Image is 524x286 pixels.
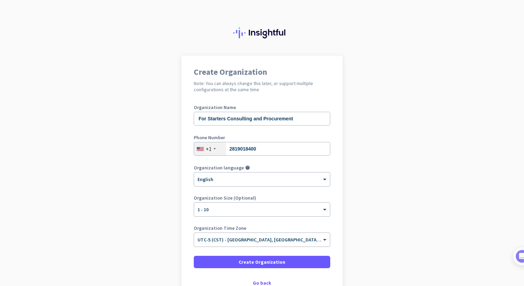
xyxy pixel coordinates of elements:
input: 201-555-0123 [194,142,330,156]
label: Phone Number [194,135,330,140]
label: Organization language [194,165,244,170]
img: Insightful [233,27,291,38]
button: Create Organization [194,256,330,268]
i: help [245,165,250,170]
label: Organization Size (Optional) [194,195,330,200]
label: Organization Time Zone [194,226,330,230]
div: +1 [206,145,212,152]
label: Organization Name [194,105,330,110]
span: Create Organization [239,259,285,265]
h1: Create Organization [194,68,330,76]
div: Go back [194,281,330,285]
input: What is the name of your organization? [194,112,330,126]
h2: Note: You can always change this later, or support multiple configurations at the same time [194,80,330,93]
